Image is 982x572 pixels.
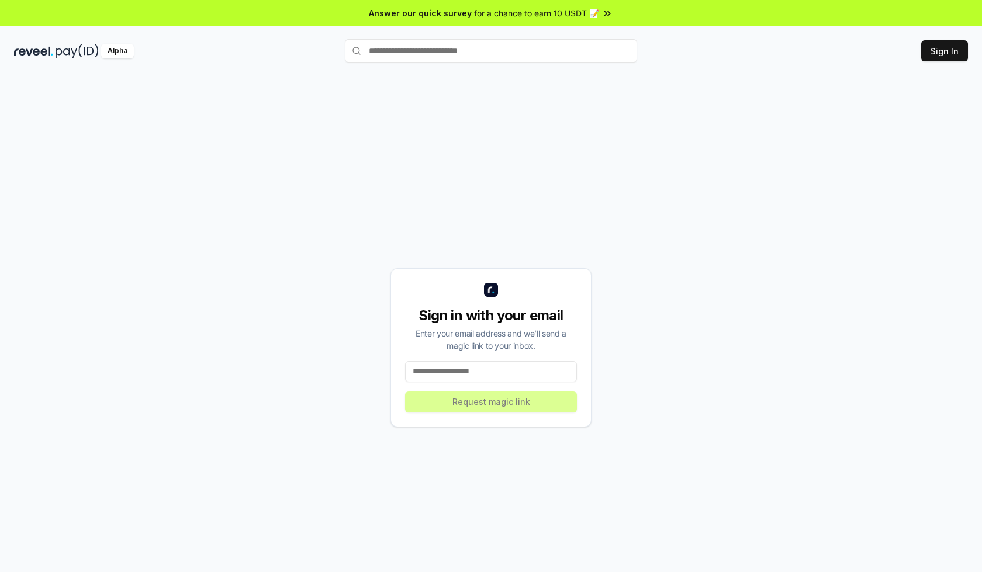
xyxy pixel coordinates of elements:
[921,40,968,61] button: Sign In
[101,44,134,58] div: Alpha
[56,44,99,58] img: pay_id
[405,306,577,325] div: Sign in with your email
[474,7,599,19] span: for a chance to earn 10 USDT 📝
[484,283,498,297] img: logo_small
[369,7,472,19] span: Answer our quick survey
[14,44,53,58] img: reveel_dark
[405,327,577,352] div: Enter your email address and we’ll send a magic link to your inbox.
